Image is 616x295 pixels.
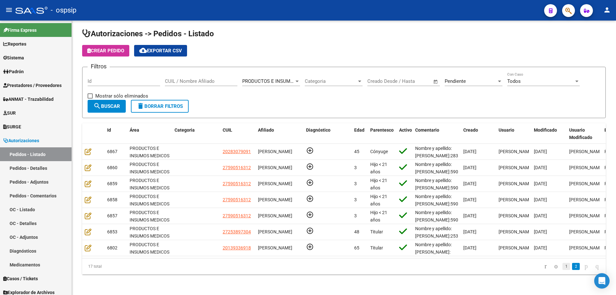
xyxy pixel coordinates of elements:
datatable-header-cell: Usuario Modificado [567,123,602,144]
datatable-header-cell: Id [105,123,127,144]
span: 27590516312 [223,165,251,170]
span: [PERSON_NAME] [258,213,292,218]
li: page 2 [571,261,581,272]
span: 6857 [107,213,117,218]
span: 6859 [107,181,117,186]
span: 48 [354,229,359,234]
span: 27590516312 [223,181,251,186]
span: ANMAT - Trazabilidad [3,96,54,103]
span: Titular [370,245,383,250]
span: [DATE] [534,213,547,218]
span: Cónyuge [370,149,388,154]
span: Titular [370,229,383,234]
span: [PERSON_NAME] [499,245,533,250]
a: go to previous page [552,263,560,270]
span: 6858 [107,197,117,202]
span: [DATE] [463,165,476,170]
span: 27590516312 [223,197,251,202]
span: Creado [463,127,478,133]
span: Exportar CSV [139,48,182,54]
span: PRODUCTOS E INSUMOS MEDICOS [130,194,169,206]
a: 2 [572,263,580,270]
span: [DATE] [534,181,547,186]
span: Todos [507,78,521,84]
span: Buscar [93,103,120,109]
span: Hijo < 21 años [370,162,387,174]
mat-icon: add_circle_outline [306,179,314,187]
span: [DATE] [534,245,547,250]
datatable-header-cell: Parentesco [368,123,397,144]
span: [DATE] [463,245,476,250]
span: Crear Pedido [87,48,124,54]
span: [DATE] [463,181,476,186]
datatable-header-cell: Edad [352,123,368,144]
span: Hijo < 21 años [370,178,387,190]
span: 6860 [107,165,117,170]
span: Nombre y apellido: [PERSON_NAME]:59051631 Dirección: [PERSON_NAME][STREET_ADDRESS][PERSON_NAME] T... [415,194,471,257]
mat-icon: add_circle_outline [306,211,314,219]
mat-icon: menu [5,6,13,14]
span: [DATE] [534,229,547,234]
span: Nombre y apellido: [PERSON_NAME]:25389730 Clinica del sol Fecha de cx [DATE] [415,226,471,253]
datatable-header-cell: Categoria [172,123,220,144]
span: Edad [354,127,364,133]
span: [PERSON_NAME] [569,197,603,202]
datatable-header-cell: Comentario [413,123,461,144]
span: [DATE] [534,197,547,202]
span: Categoria [175,127,195,133]
span: Usuario Modificado [569,127,592,140]
span: [PERSON_NAME] [499,165,533,170]
span: 6853 [107,229,117,234]
span: [DATE] [463,213,476,218]
span: 6802 [107,245,117,250]
datatable-header-cell: Área [127,123,172,144]
a: go to next page [582,263,591,270]
datatable-header-cell: Afiliado [255,123,304,144]
span: 3 [354,165,357,170]
datatable-header-cell: Diagnóstico [304,123,352,144]
span: [PERSON_NAME] [569,213,603,218]
span: 27253897304 [223,229,251,234]
datatable-header-cell: Activo [397,123,413,144]
span: [DATE] [534,165,547,170]
span: 20283079091 [223,149,251,154]
mat-icon: delete [137,102,144,110]
mat-icon: add_circle_outline [306,147,314,154]
span: PRODUCTOS E INSUMOS MEDICOS [130,146,169,158]
span: [PERSON_NAME] [499,229,533,234]
span: PRODUCTOS E INSUMOS MEDICOS [130,242,169,255]
button: Open calendar [432,78,440,85]
span: [PERSON_NAME] [258,229,292,234]
span: [PERSON_NAME] [499,149,533,154]
span: PRODUCTOS E INSUMOS MEDICOS [242,78,319,84]
button: Borrar Filtros [131,100,189,113]
span: [PERSON_NAME] [569,245,603,250]
input: Start date [367,78,388,84]
span: [PERSON_NAME] [258,245,292,250]
span: Comentario [415,127,439,133]
span: [PERSON_NAME] [499,213,533,218]
span: [DATE] [463,149,476,154]
span: 3 [354,181,357,186]
mat-icon: cloud_download [139,47,147,54]
span: Firma Express [3,27,37,34]
span: 20139336918 [223,245,251,250]
li: page 1 [561,261,571,272]
button: Exportar CSV [134,45,187,56]
mat-icon: add_circle_outline [306,195,314,203]
span: PRODUCTOS E INSUMOS MEDICOS [130,162,169,174]
span: Id [107,127,111,133]
span: Reportes [3,40,26,48]
span: Parentesco [370,127,394,133]
a: 1 [562,263,570,270]
div: 17 total [82,258,186,274]
span: PRODUCTOS E INSUMOS MEDICOS [130,178,169,190]
span: Hijo < 21 años [370,194,387,206]
span: 45 [354,149,359,154]
span: Mostrar sólo eliminados [95,92,148,100]
span: Padrón [3,68,24,75]
h3: Filtros [88,62,110,71]
span: CUIL [223,127,232,133]
span: Nombre y apellido: [PERSON_NAME]:59051631 Dirección: [PERSON_NAME][STREET_ADDRESS][PERSON_NAME] T... [415,162,471,225]
span: Afiliado [258,127,274,133]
